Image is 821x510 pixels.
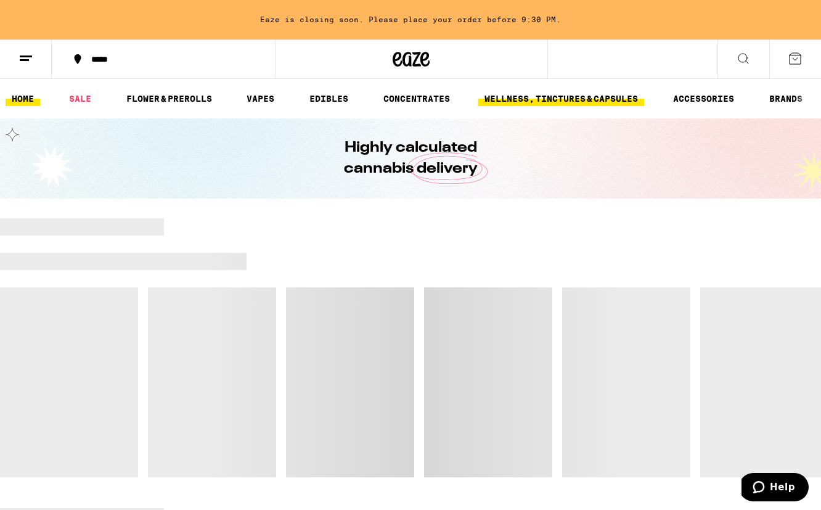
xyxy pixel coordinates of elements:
a: HOME [6,91,40,106]
a: ACCESSORIES [667,91,740,106]
a: FLOWER & PREROLLS [120,91,218,106]
a: EDIBLES [303,91,354,106]
a: SALE [63,91,97,106]
a: VAPES [240,91,280,106]
a: BRANDS [763,91,809,106]
iframe: Opens a widget where you can find more information [741,473,809,504]
h1: Highly calculated cannabis delivery [309,138,512,179]
a: WELLNESS, TINCTURES & CAPSULES [478,91,644,106]
a: CONCENTRATES [377,91,456,106]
